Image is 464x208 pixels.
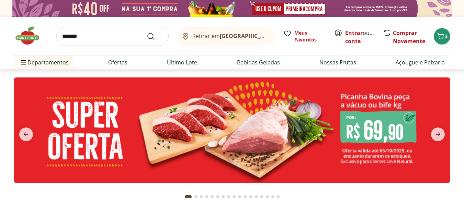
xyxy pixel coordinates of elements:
button: Go to page 17 from fs-carousel [275,188,281,205]
a: Nossas Frutas [319,58,356,66]
button: Go to page 4 from fs-carousel [204,188,210,205]
button: Retirar em[GEOGRAPHIC_DATA]/[GEOGRAPHIC_DATA] [177,27,275,46]
a: Açougue e Peixaria [396,58,445,66]
button: Go to page 12 from fs-carousel [248,188,253,205]
button: Go to page 5 from fs-carousel [210,188,215,205]
button: Go to page 13 from fs-carousel [253,188,259,205]
a: Ofertas [108,58,127,66]
button: Go to page 6 from fs-carousel [215,188,220,205]
button: Carrinho [434,28,450,45]
button: Go to page 16 from fs-carousel [270,188,275,205]
button: Go to page 11 from fs-carousel [242,188,248,205]
button: Go to page 14 from fs-carousel [259,188,264,205]
a: Bebidas Geladas [237,58,280,66]
span: 2 [445,33,448,39]
input: search [56,27,169,46]
button: Go to page 8 from fs-carousel [226,188,231,205]
img: Hortifruti [14,25,48,46]
a: Meus Favoritos [283,29,326,43]
span: Retirar em [192,33,268,39]
button: Menu [19,54,27,71]
button: Go to page 9 from fs-carousel [231,188,237,205]
button: Go to page 10 from fs-carousel [237,188,242,205]
a: Criar conta [345,29,383,45]
a: Comprar Novamente [393,29,425,45]
button: Current page from fs-carousel [183,188,193,205]
a: Entrar [345,29,363,37]
button: Submit Search [147,32,163,40]
span: ou [345,29,376,45]
b: [GEOGRAPHIC_DATA]/[GEOGRAPHIC_DATA] [220,32,336,40]
button: next [426,127,450,141]
button: Go to page 3 from fs-carousel [199,188,204,205]
button: Go to page 15 from fs-carousel [264,188,270,205]
button: Go to page 2 from fs-carousel [193,188,199,205]
button: previous [14,127,38,141]
a: Último Lote [167,58,197,66]
button: Go to page 7 from fs-carousel [220,188,226,205]
span: Departamentos [19,54,69,71]
span: Meus Favoritos [294,29,326,43]
img: super oferta [14,77,450,183]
